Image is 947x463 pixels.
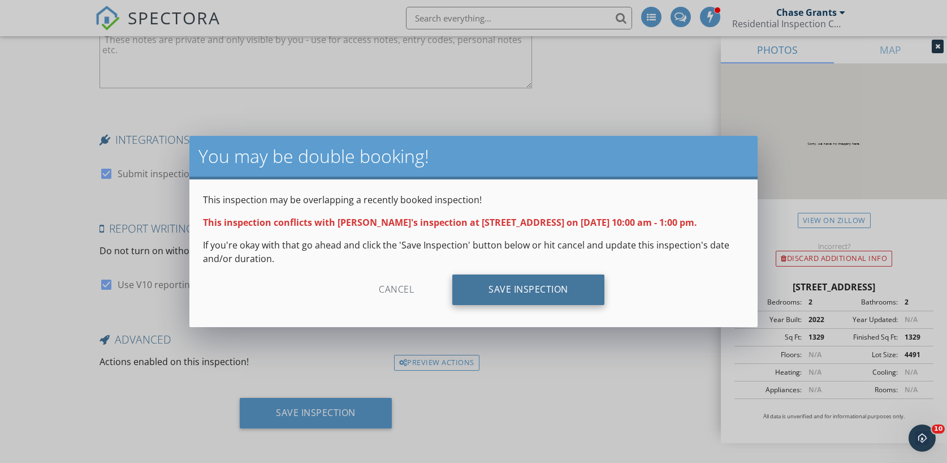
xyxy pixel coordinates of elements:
p: This inspection may be overlapping a recently booked inspection! [203,193,744,207]
h2: You may be double booking! [198,145,749,168]
strong: This inspection conflicts with [PERSON_NAME]'s inspection at [STREET_ADDRESS] on [DATE] 10:00 am ... [203,216,697,229]
div: Save Inspection [452,275,604,305]
span: 10 [932,425,945,434]
div: Cancel [343,275,450,305]
iframe: Intercom live chat [909,425,936,452]
p: If you're okay with that go ahead and click the 'Save Inspection' button below or hit cancel and ... [203,238,744,265]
